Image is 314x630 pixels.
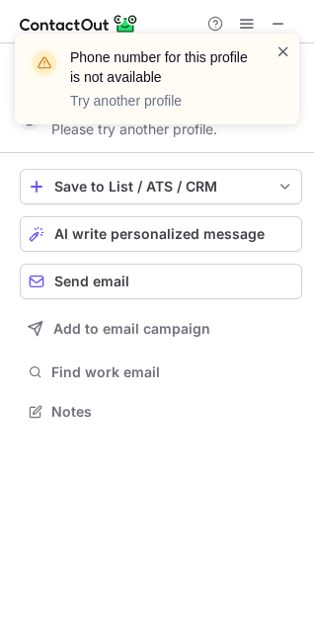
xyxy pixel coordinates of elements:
span: AI write personalized message [54,226,265,242]
img: ContactOut v5.3.10 [20,12,138,36]
span: Notes [51,403,294,421]
button: AI write personalized message [20,216,302,252]
header: Phone number for this profile is not available [70,47,252,87]
button: Find work email [20,358,302,386]
span: Add to email campaign [53,321,210,337]
p: Try another profile [70,91,252,111]
button: Notes [20,398,302,426]
img: warning [29,47,60,79]
button: Send email [20,264,302,299]
button: Add to email campaign [20,311,302,347]
span: Find work email [51,363,294,381]
span: Send email [54,274,129,289]
button: save-profile-one-click [20,169,302,204]
div: Save to List / ATS / CRM [54,179,268,195]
